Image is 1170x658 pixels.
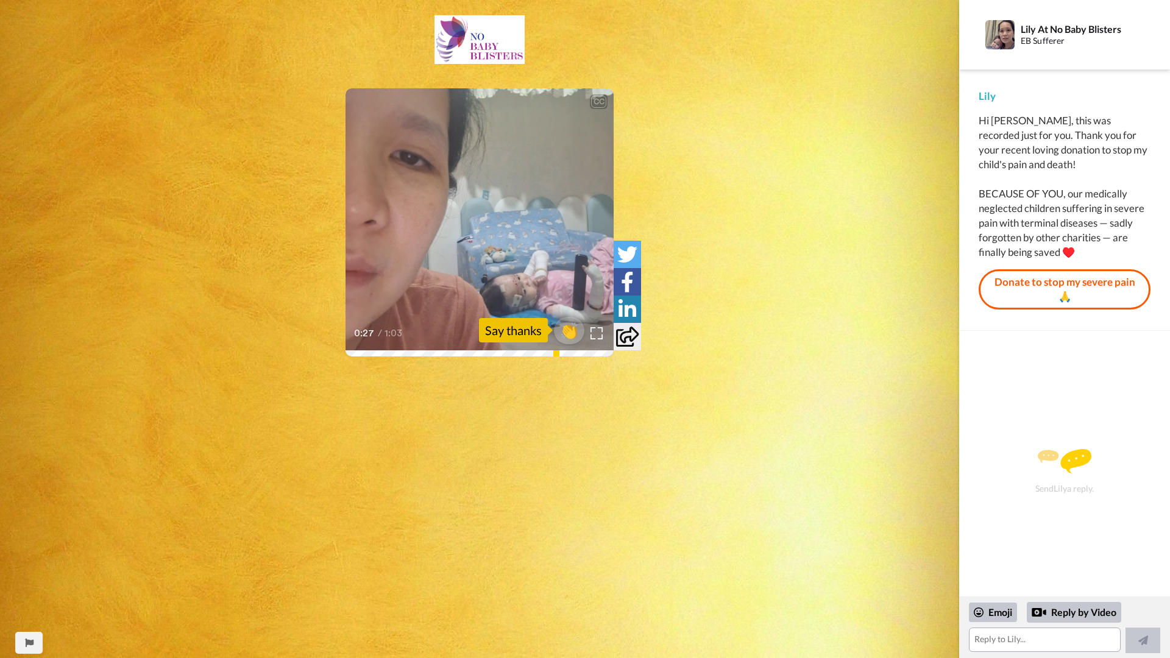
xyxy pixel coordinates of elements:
[554,320,584,340] span: 👏
[979,89,1150,104] div: Lily
[434,15,525,64] img: fd14fcf7-f984-4e0a-97e1-9ae0771d22e6
[590,327,603,339] img: Full screen
[976,352,1154,590] div: Send Lily a reply.
[354,326,375,341] span: 0:27
[969,603,1017,622] div: Emoji
[1032,605,1046,620] div: Reply by Video
[985,20,1015,49] img: Profile Image
[1027,602,1121,623] div: Reply by Video
[979,269,1150,310] a: Donate to stop my severe pain 🙏
[979,113,1150,260] div: Hi [PERSON_NAME], this was recorded just for you. Thank you for your recent loving donation to st...
[1038,449,1091,473] img: message.svg
[263,375,696,618] iframe: Donate now to save Baby Jésus' life!
[378,326,382,341] span: /
[385,326,406,341] span: 1:03
[1021,36,1150,46] div: EB Sufferer
[591,96,606,108] div: CC
[554,317,584,344] button: 👏
[479,318,548,342] div: Say thanks
[1021,23,1150,35] div: Lily At No Baby Blisters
